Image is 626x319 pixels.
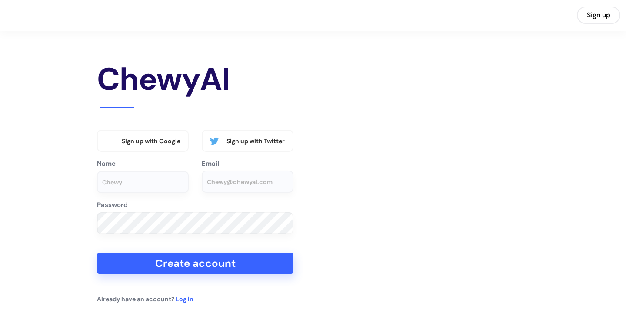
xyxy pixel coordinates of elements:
[97,64,264,95] div: ChewyAI
[97,171,189,193] input: Chewy
[226,137,287,145] div: Sign up with Twitter
[122,137,181,145] div: Sign up with Google
[202,161,236,167] div: Email
[97,296,176,302] div: Already have an account?
[97,202,131,208] div: Password
[97,161,131,167] div: Name
[202,171,293,193] input: Chewy@chewyai.com
[176,296,198,302] div: Log in
[97,253,293,274] button: Create account
[577,7,620,24] button: Sign up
